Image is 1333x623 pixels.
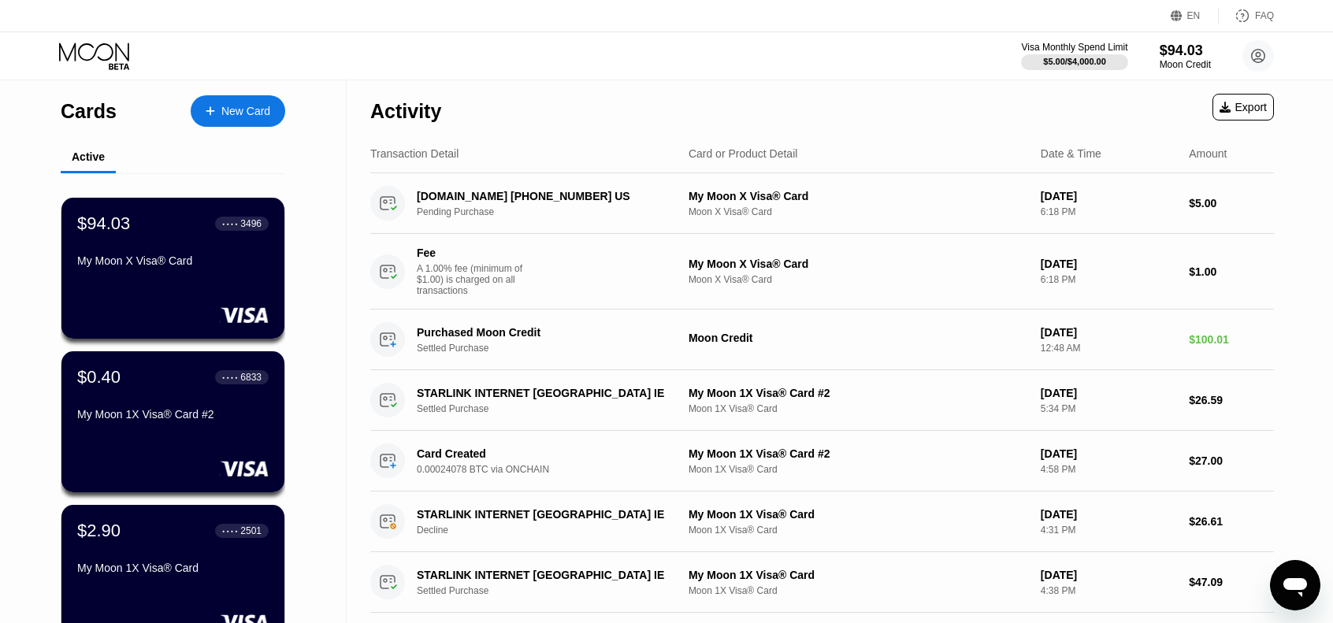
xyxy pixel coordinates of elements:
[1041,274,1176,285] div: 6:18 PM
[240,525,262,536] div: 2501
[689,447,1028,460] div: My Moon 1X Visa® Card #2
[1160,43,1211,70] div: $94.03Moon Credit
[1041,403,1176,414] div: 5:34 PM
[1189,515,1274,528] div: $26.61
[222,528,238,533] div: ● ● ● ●
[1041,569,1176,581] div: [DATE]
[370,234,1274,310] div: FeeA 1.00% fee (minimum of $1.00) is charged on all transactionsMy Moon X Visa® CardMoon X Visa® ...
[417,525,692,536] div: Decline
[417,464,692,475] div: 0.00024078 BTC via ONCHAIN
[689,508,1028,521] div: My Moon 1X Visa® Card
[689,403,1028,414] div: Moon 1X Visa® Card
[1041,258,1176,270] div: [DATE]
[240,218,262,229] div: 3496
[1189,147,1227,160] div: Amount
[1021,42,1127,53] div: Visa Monthly Spend Limit
[77,254,269,267] div: My Moon X Visa® Card
[689,569,1028,581] div: My Moon 1X Visa® Card
[191,95,285,127] div: New Card
[1171,8,1219,24] div: EN
[689,274,1028,285] div: Moon X Visa® Card
[417,508,673,521] div: STARLINK INTERNET [GEOGRAPHIC_DATA] IE
[61,351,284,492] div: $0.40● ● ● ●6833My Moon 1X Visa® Card #2
[417,326,673,339] div: Purchased Moon Credit
[689,190,1028,202] div: My Moon X Visa® Card
[370,370,1274,431] div: STARLINK INTERNET [GEOGRAPHIC_DATA] IESettled PurchaseMy Moon 1X Visa® Card #2Moon 1X Visa® Card[...
[370,310,1274,370] div: Purchased Moon CreditSettled PurchaseMoon Credit[DATE]12:48 AM$100.01
[689,387,1028,399] div: My Moon 1X Visa® Card #2
[689,258,1028,270] div: My Moon X Visa® Card
[1189,394,1274,406] div: $26.59
[1189,197,1274,210] div: $5.00
[1255,10,1274,21] div: FAQ
[370,431,1274,491] div: Card Created0.00024078 BTC via ONCHAINMy Moon 1X Visa® Card #2Moon 1X Visa® Card[DATE]4:58 PM$27.00
[77,521,121,541] div: $2.90
[1270,560,1320,610] iframe: Button to launch messaging window
[1021,42,1127,70] div: Visa Monthly Spend Limit$5.00/$4,000.00
[72,150,105,163] div: Active
[222,221,238,226] div: ● ● ● ●
[370,147,459,160] div: Transaction Detail
[1041,525,1176,536] div: 4:31 PM
[77,408,269,421] div: My Moon 1X Visa® Card #2
[1041,447,1176,460] div: [DATE]
[417,206,692,217] div: Pending Purchase
[222,375,238,380] div: ● ● ● ●
[221,105,270,118] div: New Card
[1041,387,1176,399] div: [DATE]
[1219,8,1274,24] div: FAQ
[417,190,673,202] div: [DOMAIN_NAME] [PHONE_NUMBER] US
[689,585,1028,596] div: Moon 1X Visa® Card
[417,247,527,259] div: Fee
[417,387,673,399] div: STARLINK INTERNET [GEOGRAPHIC_DATA] IE
[1187,10,1201,21] div: EN
[1041,585,1176,596] div: 4:38 PM
[1189,265,1274,278] div: $1.00
[370,173,1274,234] div: [DOMAIN_NAME] [PHONE_NUMBER] USPending PurchaseMy Moon X Visa® CardMoon X Visa® Card[DATE]6:18 PM...
[1041,206,1176,217] div: 6:18 PM
[77,213,130,234] div: $94.03
[1189,454,1274,467] div: $27.00
[1041,190,1176,202] div: [DATE]
[1041,464,1176,475] div: 4:58 PM
[689,206,1028,217] div: Moon X Visa® Card
[689,525,1028,536] div: Moon 1X Visa® Card
[417,263,535,296] div: A 1.00% fee (minimum of $1.00) is charged on all transactions
[61,198,284,339] div: $94.03● ● ● ●3496My Moon X Visa® Card
[370,552,1274,613] div: STARLINK INTERNET [GEOGRAPHIC_DATA] IESettled PurchaseMy Moon 1X Visa® CardMoon 1X Visa® Card[DAT...
[1220,101,1267,113] div: Export
[370,491,1274,552] div: STARLINK INTERNET [GEOGRAPHIC_DATA] IEDeclineMy Moon 1X Visa® CardMoon 1X Visa® Card[DATE]4:31 PM...
[1189,576,1274,588] div: $47.09
[1043,57,1106,66] div: $5.00 / $4,000.00
[77,562,269,574] div: My Moon 1X Visa® Card
[1041,343,1176,354] div: 12:48 AM
[1212,94,1274,121] div: Export
[77,367,121,388] div: $0.40
[240,372,262,383] div: 6833
[689,147,798,160] div: Card or Product Detail
[417,585,692,596] div: Settled Purchase
[370,100,441,123] div: Activity
[417,343,692,354] div: Settled Purchase
[689,332,1028,344] div: Moon Credit
[1041,326,1176,339] div: [DATE]
[1189,333,1274,346] div: $100.01
[1041,508,1176,521] div: [DATE]
[61,100,117,123] div: Cards
[689,464,1028,475] div: Moon 1X Visa® Card
[1041,147,1101,160] div: Date & Time
[417,403,692,414] div: Settled Purchase
[1160,59,1211,70] div: Moon Credit
[417,569,673,581] div: STARLINK INTERNET [GEOGRAPHIC_DATA] IE
[1160,43,1211,59] div: $94.03
[417,447,673,460] div: Card Created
